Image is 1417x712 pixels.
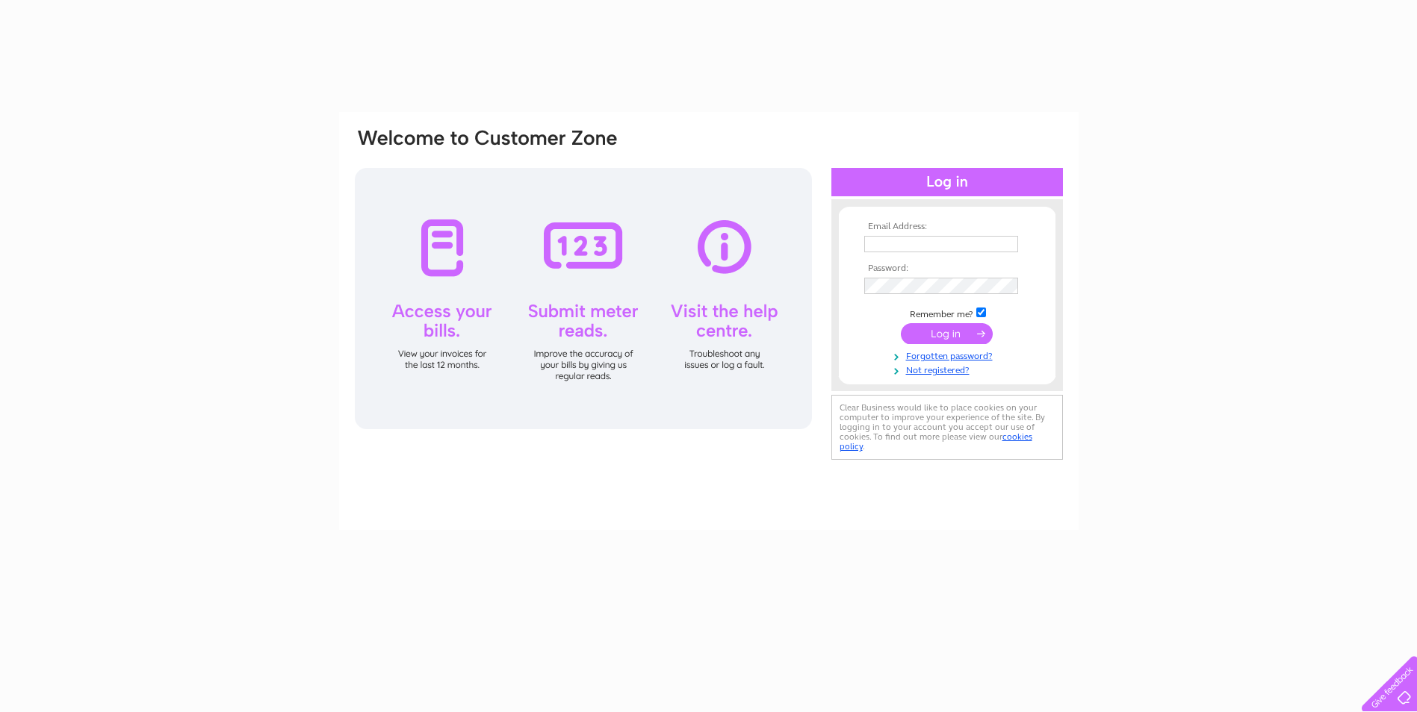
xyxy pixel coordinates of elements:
[901,323,993,344] input: Submit
[861,305,1034,320] td: Remember me?
[861,263,1034,274] th: Password:
[831,395,1063,460] div: Clear Business would like to place cookies on your computer to improve your experience of the sit...
[864,348,1034,362] a: Forgotten password?
[861,222,1034,232] th: Email Address:
[840,431,1032,452] a: cookies policy
[864,362,1034,376] a: Not registered?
